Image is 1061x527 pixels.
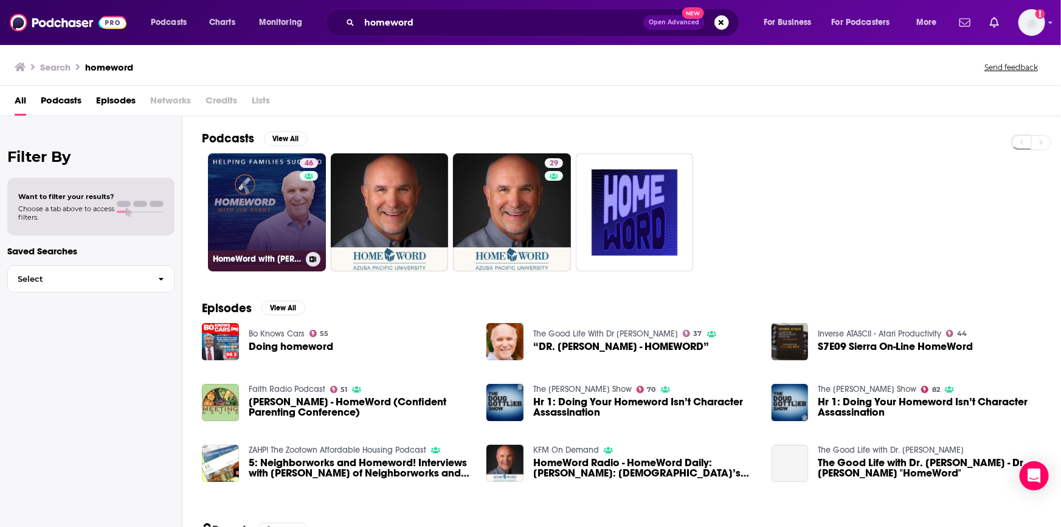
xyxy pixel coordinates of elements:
[96,91,136,116] a: Episodes
[932,387,940,393] span: 82
[533,384,632,394] a: The Doug Gottlieb Show
[202,131,308,146] a: PodcastsView All
[832,14,890,31] span: For Podcasters
[985,12,1004,33] a: Show notifications dropdown
[772,323,809,360] img: S7E09 Sierra On-Line HomeWord
[818,329,941,339] a: Inverse ATASCII - Atari Productivity
[957,331,967,337] span: 44
[151,14,187,31] span: Podcasts
[533,445,599,455] a: KFM On Demand
[142,13,202,32] button: open menu
[209,14,235,31] span: Charts
[818,341,973,352] a: S7E09 Sierra On-Line HomeWord
[550,158,558,170] span: 29
[202,301,252,316] h2: Episodes
[213,254,301,264] h3: HomeWord with [PERSON_NAME]
[202,384,239,421] a: Burns, Jim - HomeWord (Confident Parenting Conference)
[643,15,705,30] button: Open AdvancedNew
[772,384,809,421] img: Hr 1: Doing Your Homeword Isn’t Character Assassination
[309,330,329,337] a: 55
[453,153,571,271] a: 29
[981,62,1042,72] button: Send feedback
[249,341,333,352] a: Doing homeword
[818,445,964,455] a: The Good Life with Dr. Danny
[7,265,175,293] button: Select
[249,397,472,417] span: [PERSON_NAME] - HomeWord (Confident Parenting Conference)
[682,7,704,19] span: New
[764,14,812,31] span: For Business
[202,445,239,482] img: 5: Neighborworks and Homeword! Interviews with Kaia Peterson of Neighborworks and Jessica Burson ...
[249,445,426,455] a: ZAHP! The Zootown Affordable Housing Podcast
[208,153,326,271] a: 46HomeWord with [PERSON_NAME]
[18,204,114,222] span: Choose a tab above to access filters.
[649,19,699,26] span: Open Advanced
[818,458,1042,478] span: The Good Life with Dr. [PERSON_NAME] - Dr. [PERSON_NAME] "HomeWord"
[201,13,243,32] a: Charts
[946,330,967,337] a: 44
[533,458,757,478] span: HomeWord Radio - HomeWord Daily: [PERSON_NAME]: [DEMOGRAPHIC_DATA]’s Sacred Intent for Every Youn...
[337,9,751,37] div: Search podcasts, credits, & more...
[249,384,325,394] a: Faith Radio Podcast
[261,301,305,315] button: View All
[1018,9,1045,36] span: Logged in as BenLaurro
[824,13,908,32] button: open menu
[1018,9,1045,36] button: Show profile menu
[249,397,472,417] a: Burns, Jim - HomeWord (Confident Parenting Conference)
[533,341,709,352] span: “DR. [PERSON_NAME] - HOMEWORD”
[486,445,524,482] img: HomeWord Radio - HomeWord Daily: Leslie Ludy: God’s Sacred Intent for Every Young Woman – Part 2
[10,11,126,34] img: Podchaser - Follow, Share and Rate Podcasts
[533,329,678,339] a: The Good Life With Dr Danny
[251,13,318,32] button: open menu
[150,91,191,116] span: Networks
[15,91,26,116] a: All
[1018,9,1045,36] img: User Profile
[305,158,313,170] span: 46
[648,387,656,393] span: 70
[8,275,148,283] span: Select
[40,61,71,73] h3: Search
[818,384,916,394] a: The Dan Patrick Show
[202,323,239,360] img: Doing homeword
[1020,461,1049,490] div: Open Intercom Messenger
[7,148,175,166] h2: Filter By
[486,323,524,360] img: “DR. JIM BURNS - HOMEWORD”
[1035,9,1045,19] svg: Add a profile image
[206,91,237,116] span: Credits
[772,445,809,482] a: The Good Life with Dr. Danny - Dr. Jim Burns "HomeWord"
[18,192,114,201] span: Want to filter your results?
[249,329,305,339] a: Bo Knows Cars
[202,301,305,316] a: EpisodesView All
[955,12,975,33] a: Show notifications dropdown
[359,13,643,32] input: Search podcasts, credits, & more...
[259,14,302,31] span: Monitoring
[908,13,952,32] button: open menu
[320,331,328,337] span: 55
[916,14,937,31] span: More
[637,386,656,393] a: 70
[486,384,524,421] img: Hr 1: Doing Your Homeword Isn’t Character Assassination
[533,341,709,352] a: “DR. JIM BURNS - HOMEWORD”
[300,158,318,168] a: 46
[340,387,347,393] span: 51
[41,91,81,116] span: Podcasts
[249,458,472,478] span: 5: Neighborworks and Homeword! Interviews with [PERSON_NAME] of Neighborworks and [PERSON_NAME] &...
[694,331,702,337] span: 37
[249,458,472,478] a: 5: Neighborworks and Homeword! Interviews with Kaia Peterson of Neighborworks and Jessica Burson ...
[818,397,1042,417] a: Hr 1: Doing Your Homeword Isn’t Character Assassination
[85,61,133,73] h3: homeword
[533,397,757,417] a: Hr 1: Doing Your Homeword Isn’t Character Assassination
[330,386,348,393] a: 51
[921,386,940,393] a: 82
